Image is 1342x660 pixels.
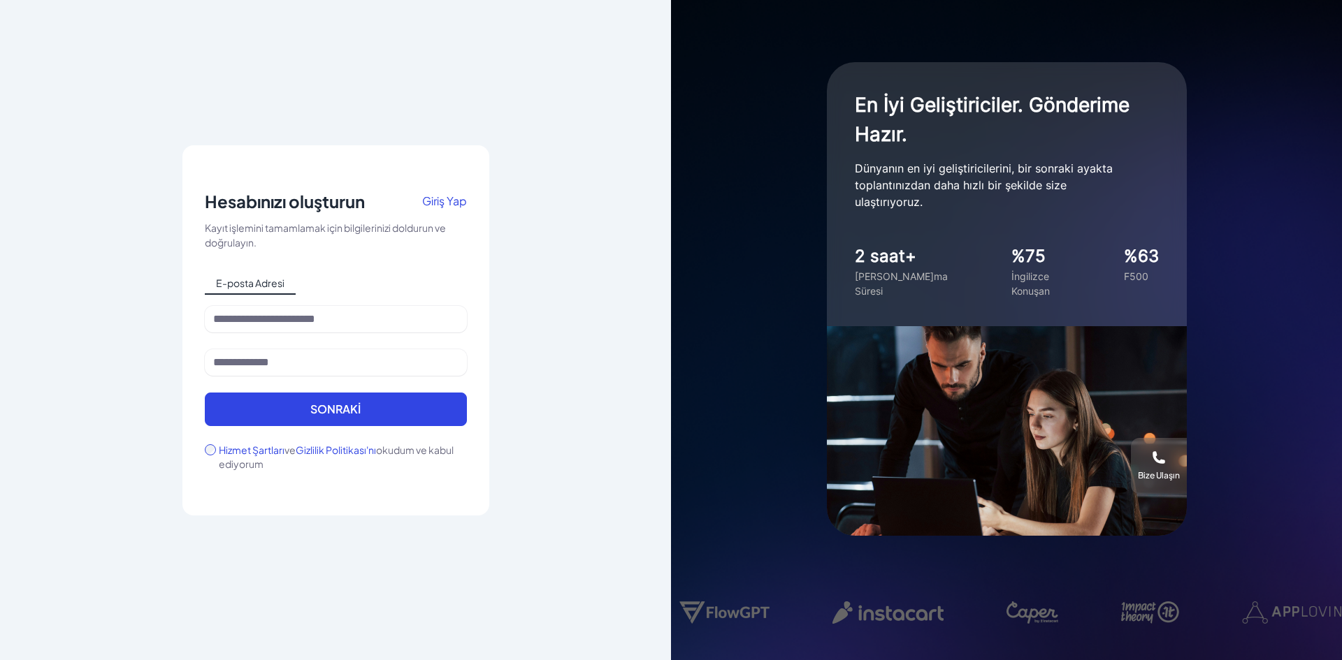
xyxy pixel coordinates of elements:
[1011,246,1046,266] font: %75
[422,193,467,208] font: Giriş Yap
[855,161,1113,209] font: Dünyanın en iyi geliştiricilerini, bir sonraki ayakta toplantınızdan daha hızlı bir şekilde size ...
[205,393,467,426] button: Sonraki
[1124,270,1148,282] font: F500
[219,443,454,470] font: okudum ve kabul ediyorum
[219,443,284,456] font: Hizmet Şartları
[1124,246,1159,266] font: %63
[216,277,284,289] font: E-posta Adresi
[296,443,376,456] font: Gizlilik Politikası'nı
[855,270,948,297] font: [PERSON_NAME]ma Süresi
[284,443,296,456] font: ve
[310,402,361,416] font: Sonraki
[1131,438,1187,494] button: Bize Ulaşın
[1011,270,1050,297] font: İngilizce Konuşan
[1138,470,1180,481] font: Bize Ulaşın
[205,221,446,249] font: Kayıt işlemini tamamlamak için bilgilerinizi doldurun ve doğrulayın.
[855,93,1130,146] font: En İyi Geliştiriciler. Gönderime Hazır.
[855,246,916,266] font: 2 saat+
[205,191,365,212] font: Hesabınızı oluşturun
[422,190,467,221] a: Giriş Yap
